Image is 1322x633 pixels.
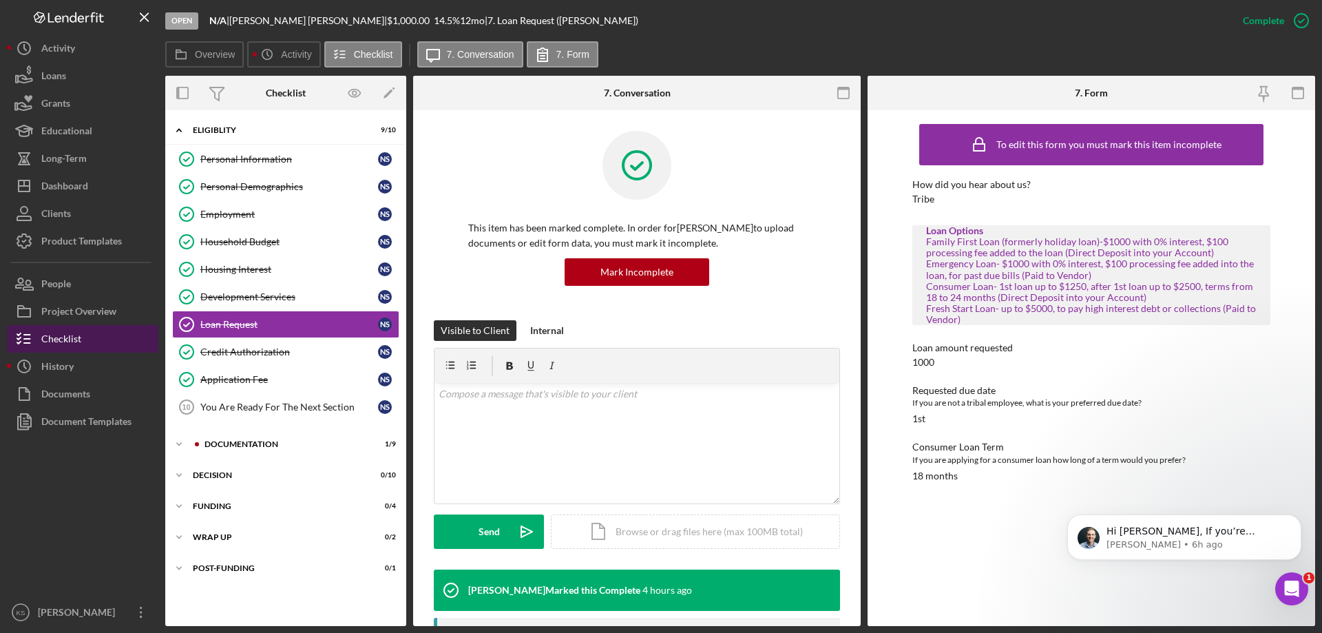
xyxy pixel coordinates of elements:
[200,402,378,413] div: You Are Ready For The Next Section
[172,283,399,311] a: Development ServicesNS
[1275,572,1308,605] iframe: Intercom live chat
[41,408,132,439] div: Document Templates
[371,533,396,541] div: 0 / 2
[7,117,158,145] button: Educational
[523,320,571,341] button: Internal
[1229,7,1315,34] button: Complete
[378,345,392,359] div: N S
[200,154,378,165] div: Personal Information
[200,236,378,247] div: Household Budget
[172,200,399,228] a: EmploymentNS
[182,403,190,411] tspan: 10
[434,515,544,549] button: Send
[354,49,393,60] label: Checklist
[324,41,402,68] button: Checklist
[378,262,392,276] div: N S
[530,320,564,341] div: Internal
[200,264,378,275] div: Housing Interest
[7,325,158,353] button: Checklist
[17,609,25,616] text: KS
[7,599,158,626] button: KS[PERSON_NAME]
[200,346,378,357] div: Credit Authorization
[165,12,198,30] div: Open
[371,126,396,134] div: 9 / 10
[600,258,673,286] div: Mark Incomplete
[7,200,158,227] a: Clients
[371,564,396,572] div: 0 / 1
[41,117,92,148] div: Educational
[565,258,709,286] button: Mark Incomplete
[172,173,399,200] a: Personal DemographicsNS
[371,471,396,479] div: 0 / 10
[7,270,158,298] button: People
[193,471,361,479] div: Decision
[371,440,396,448] div: 1 / 9
[41,145,87,176] div: Long-Term
[41,90,70,121] div: Grants
[912,442,1270,453] div: Consumer Loan Term
[7,34,158,62] a: Activity
[172,145,399,173] a: Personal InformationNS
[912,179,1270,190] div: How did you hear about us?
[378,152,392,166] div: N S
[604,87,671,98] div: 7. Conversation
[485,15,638,26] div: | 7. Loan Request ([PERSON_NAME])
[165,41,244,68] button: Overview
[7,353,158,380] button: History
[479,515,500,549] div: Send
[172,256,399,283] a: Housing InterestNS
[378,180,392,194] div: N S
[281,49,311,60] label: Activity
[200,209,378,220] div: Employment
[7,227,158,255] button: Product Templates
[41,325,81,356] div: Checklist
[7,145,158,172] button: Long-Term
[193,126,361,134] div: Eligiblity
[172,338,399,366] a: Credit AuthorizationNS
[7,298,158,325] button: Project Overview
[912,413,925,424] div: 1st
[378,290,392,304] div: N S
[556,49,589,60] label: 7. Form
[7,90,158,117] button: Grants
[1303,572,1314,583] span: 1
[193,564,361,572] div: Post-Funding
[460,15,485,26] div: 12 mo
[642,585,692,596] time: 2025-09-02 17:41
[200,291,378,302] div: Development Services
[1243,7,1284,34] div: Complete
[527,41,598,68] button: 7. Form
[387,15,434,26] div: $1,000.00
[912,357,934,368] div: 1000
[200,181,378,192] div: Personal Demographics
[209,15,229,26] div: |
[247,41,320,68] button: Activity
[434,320,516,341] button: Visible to Client
[447,49,514,60] label: 7. Conversation
[371,502,396,510] div: 0 / 4
[7,380,158,408] button: Documents
[912,194,934,205] div: Tribe
[378,207,392,221] div: N S
[7,62,158,90] button: Loans
[926,225,1257,236] div: Loan Options
[996,139,1221,150] div: To edit this form you must mark this item incomplete
[912,342,1270,353] div: Loan amount requested
[378,235,392,249] div: N S
[41,270,71,301] div: People
[912,470,958,481] div: 18 months
[7,408,158,435] a: Document Templates
[266,87,306,98] div: Checklist
[41,298,116,329] div: Project Overview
